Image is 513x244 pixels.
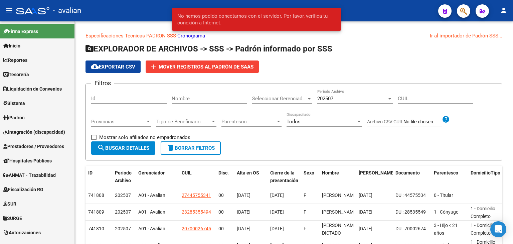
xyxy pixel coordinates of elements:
[500,6,508,14] mat-icon: person
[218,225,231,233] div: 00
[221,119,276,125] span: Parentesco
[471,170,500,175] span: DomicilioTipo
[395,209,426,215] span: DU : 28535549
[88,170,93,175] span: ID
[237,170,259,175] span: Alta en OS
[270,170,298,183] span: Cierre de la presentación
[431,166,468,188] datatable-header-cell: Parentesco
[138,193,165,198] span: A01 - Avalian
[85,166,112,188] datatable-header-cell: ID
[393,166,431,188] datatable-header-cell: Documento
[434,170,458,175] span: Parentesco
[442,115,450,123] mat-icon: help
[3,71,29,78] span: Tesorería
[359,226,372,231] span: [DATE]
[359,209,372,215] span: [DATE]
[3,186,43,193] span: Fiscalización RG
[53,3,81,18] span: - avalian
[218,192,231,199] div: 00
[138,170,165,175] span: Gerenciador
[159,64,253,70] span: Mover registros al PADRÓN de SAAS
[182,193,211,198] span: 27445755341
[268,166,301,188] datatable-header-cell: Cierre de la presentación
[3,28,38,35] span: Firma Express
[177,13,336,26] span: No hemos podido conectarnos con el servidor. Por favor, verifica tu conexión a Internet.
[430,32,502,39] div: Ir al importador de Padrón SSS...
[304,193,306,198] span: F
[91,63,99,71] mat-icon: cloud_download
[97,145,149,151] span: Buscar Detalles
[234,166,268,188] datatable-header-cell: Alta en OS
[3,157,52,164] span: Hospitales Públicos
[138,209,165,215] span: A01 - Avalian
[322,223,358,236] span: [PERSON_NAME] DICTADO
[359,170,396,175] span: [PERSON_NAME].
[91,141,155,155] button: Buscar Detalles
[319,166,356,188] datatable-header-cell: Nombre
[434,193,453,198] span: 0 - Titular
[3,143,64,150] span: Prestadores / Proveedores
[91,79,114,88] h3: Filtros
[218,208,231,216] div: 00
[115,209,131,215] span: 202507
[322,193,358,198] span: [PERSON_NAME]
[3,171,56,179] span: ANMAT - Trazabilidad
[88,226,104,231] span: 741810
[270,209,284,215] span: [DATE]
[237,209,250,215] span: [DATE]
[146,60,259,73] button: Mover registros al PADRÓN de SAAS
[3,215,22,222] span: SURGE
[85,32,502,39] p: -
[237,226,250,231] span: [DATE]
[85,33,176,39] a: Especificaciones Técnicas PADRON SSS
[182,209,211,215] span: 23285355494
[167,145,215,151] span: Borrar Filtros
[304,209,306,215] span: F
[179,166,216,188] datatable-header-cell: CUIL
[356,166,393,188] datatable-header-cell: Fecha Nac.
[5,6,13,14] mat-icon: menu
[115,193,131,198] span: 202507
[99,133,190,141] span: Mostrar solo afiliados no empadronados
[304,170,314,175] span: Sexo
[471,206,495,219] span: 1 - Domicilio Completo
[91,119,145,125] span: Provincias
[3,42,20,49] span: Inicio
[301,166,319,188] datatable-header-cell: Sexo
[88,209,104,215] span: 741809
[85,60,141,73] button: Exportar CSV
[434,209,458,215] span: 1 - Cónyuge
[322,170,339,175] span: Nombre
[136,166,179,188] datatable-header-cell: Gerenciador
[115,226,131,231] span: 202507
[85,44,332,53] span: EXPLORADOR DE ARCHIVOS -> SSS -> Padrón informado por SSS
[367,119,403,124] span: Archivo CSV CUIL
[167,144,175,152] mat-icon: delete
[88,193,104,198] span: 741808
[395,170,420,175] span: Documento
[252,96,306,102] span: Seleccionar Gerenciador
[3,114,25,121] span: Padrón
[270,193,284,198] span: [DATE]
[468,166,505,188] datatable-header-cell: DomicilioTipo
[156,119,210,125] span: Tipo de Beneficiario
[395,226,426,231] span: DU : 70002674
[403,119,442,125] input: Archivo CSV CUIL
[317,96,333,102] span: 202507
[182,170,192,175] span: CUIL
[237,193,250,198] span: [DATE]
[359,193,372,198] span: [DATE]
[97,144,105,152] mat-icon: search
[270,226,284,231] span: [DATE]
[434,223,458,236] span: 3 - Hijo < 21 años
[112,166,136,188] datatable-header-cell: Período Archivo
[395,193,426,198] span: DU : 44575534
[115,170,132,183] span: Período Archivo
[138,226,165,231] span: A01 - Avalian
[91,64,135,70] span: Exportar CSV
[161,141,221,155] button: Borrar Filtros
[216,166,234,188] datatable-header-cell: Disc.
[3,200,16,208] span: SUR
[287,119,301,125] span: Todos
[490,221,506,237] div: Open Intercom Messenger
